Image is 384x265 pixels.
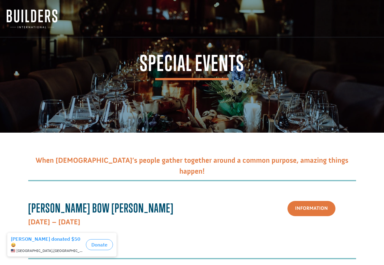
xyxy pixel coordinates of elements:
img: US.png [11,19,15,23]
span: [PERSON_NAME] Bow [PERSON_NAME] [28,201,174,215]
button: Donate [86,9,113,20]
span: [GEOGRAPHIC_DATA] , [GEOGRAPHIC_DATA] [16,19,83,23]
strong: [DATE] – [DATE] [28,218,80,226]
a: Information [287,201,335,216]
img: emoji grinningFace [11,13,16,18]
span: Special Events [140,53,244,80]
div: [PERSON_NAME] donated $50 [11,6,83,18]
img: Builders International [7,9,57,28]
span: When [DEMOGRAPHIC_DATA]’s people gather together around a common purpose, amazing things happen! [36,156,348,176]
